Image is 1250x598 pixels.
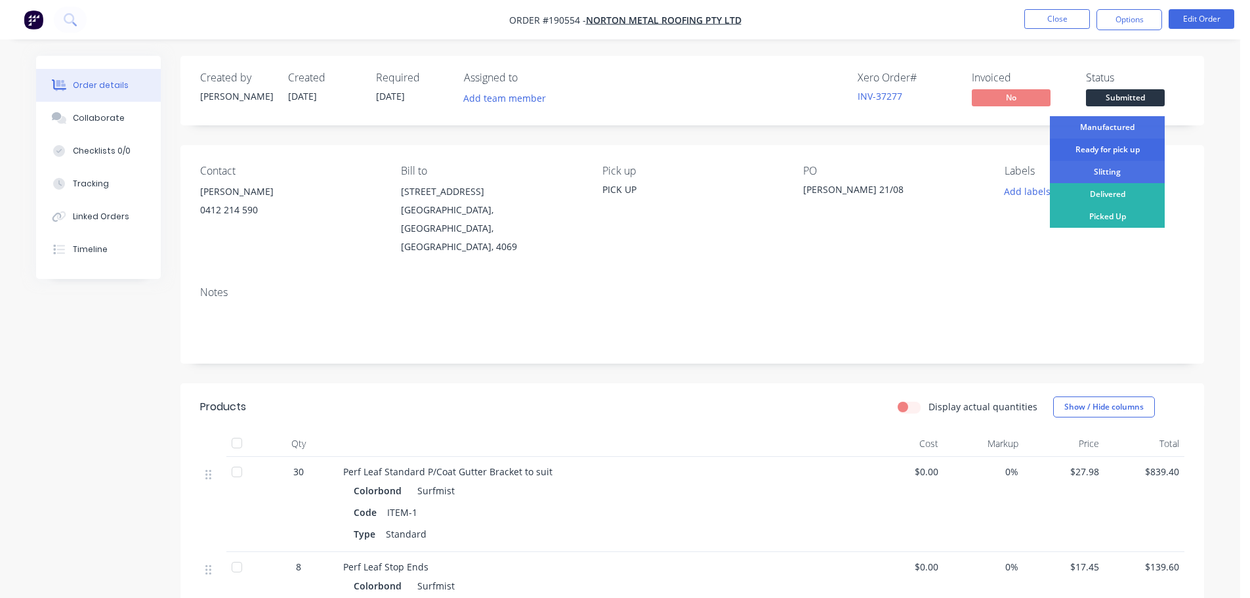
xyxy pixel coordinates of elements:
div: Assigned to [464,72,595,84]
span: Perf Leaf Stop Ends [343,561,428,573]
div: [PERSON_NAME] 21/08 [803,182,967,201]
div: Pick up [602,165,782,177]
span: Submitted [1086,89,1165,106]
div: Cost [863,431,944,457]
div: Surfmist [412,481,455,500]
div: Ready for pick up [1050,139,1165,161]
button: Add team member [464,89,553,107]
span: $0.00 [868,465,938,479]
div: Delivered [1050,183,1165,205]
div: Code [354,503,382,522]
div: Contact [200,165,380,177]
div: Price [1024,431,1104,457]
span: Perf Leaf Standard P/Coat Gutter Bracket to suit [343,465,552,478]
a: INV-37277 [858,90,902,102]
div: Required [376,72,448,84]
span: $17.45 [1029,560,1099,574]
div: Colorbond [354,576,407,595]
div: Markup [944,431,1024,457]
button: Add labels [997,182,1057,200]
button: Order details [36,69,161,102]
div: ITEM-1 [382,503,423,522]
div: Created by [200,72,272,84]
span: 8 [296,560,301,574]
span: 30 [293,465,304,479]
div: Products [200,399,246,415]
div: Labels [1005,165,1184,177]
div: Slitting [1050,161,1165,183]
div: PO [803,165,983,177]
span: [DATE] [376,90,405,102]
div: Type [354,524,381,544]
span: Order #190554 - [509,14,586,26]
div: Manufactured [1050,116,1165,139]
div: Checklists 0/0 [73,145,131,157]
label: Display actual quantities [928,400,1037,414]
button: Options [1096,9,1162,30]
div: Qty [259,431,338,457]
div: [PERSON_NAME]0412 214 590 [200,182,380,224]
div: 0412 214 590 [200,201,380,219]
div: Total [1104,431,1185,457]
span: No [972,89,1051,106]
span: $0.00 [868,560,938,574]
button: Timeline [36,233,161,266]
div: Picked Up [1050,205,1165,228]
div: [PERSON_NAME] [200,89,272,103]
div: [GEOGRAPHIC_DATA], [GEOGRAPHIC_DATA], [GEOGRAPHIC_DATA], 4069 [401,201,581,256]
button: Linked Orders [36,200,161,233]
div: [STREET_ADDRESS][GEOGRAPHIC_DATA], [GEOGRAPHIC_DATA], [GEOGRAPHIC_DATA], 4069 [401,182,581,256]
div: Invoiced [972,72,1070,84]
div: Standard [381,524,432,544]
button: Edit Order [1169,9,1234,29]
div: Status [1086,72,1184,84]
a: Norton Metal Roofing Pty Ltd [586,14,741,26]
button: Submitted [1086,89,1165,109]
div: Notes [200,286,1184,299]
img: Factory [24,10,43,30]
div: PICK UP [602,182,782,196]
div: Order details [73,79,129,91]
button: Tracking [36,167,161,200]
div: Surfmist [412,576,455,595]
div: [PERSON_NAME] [200,182,380,201]
span: [DATE] [288,90,317,102]
div: Timeline [73,244,108,255]
span: $139.60 [1110,560,1180,574]
span: 0% [949,465,1019,479]
div: Colorbond [354,481,407,500]
div: Linked Orders [73,211,129,223]
div: Xero Order # [858,72,956,84]
button: Collaborate [36,102,161,135]
div: Bill to [401,165,581,177]
div: Created [288,72,360,84]
button: Checklists 0/0 [36,135,161,167]
div: Collaborate [73,112,125,124]
div: Tracking [73,178,109,190]
div: [STREET_ADDRESS] [401,182,581,201]
button: Close [1024,9,1090,29]
button: Add team member [457,89,553,107]
span: 0% [949,560,1019,574]
span: $27.98 [1029,465,1099,479]
span: $839.40 [1110,465,1180,479]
